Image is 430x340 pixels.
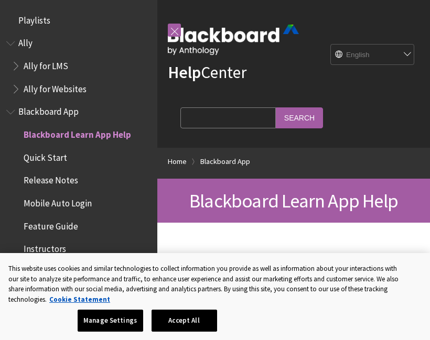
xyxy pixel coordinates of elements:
img: Blackboard by Anthology [168,25,299,55]
div: This website uses cookies and similar technologies to collect information you provide as well as ... [8,264,400,304]
a: HelpCenter [168,62,246,83]
button: Accept All [152,310,217,332]
strong: Help [168,62,201,83]
span: Playlists [18,12,50,26]
span: Release Notes [24,172,78,186]
span: Quick Start [24,149,67,163]
nav: Book outline for Anthology Ally Help [6,35,151,98]
span: Instructors [24,240,66,255]
select: Site Language Selector [331,45,415,65]
a: Blackboard App [200,155,250,168]
a: More information about your privacy, opens in a new tab [49,295,110,304]
span: Ally for Websites [24,80,87,94]
span: Blackboard Learn App Help [24,126,131,140]
span: Ally for LMS [24,57,68,71]
nav: Book outline for Playlists [6,12,151,29]
span: Blackboard App [18,103,79,117]
span: Ally [18,35,33,49]
span: Mobile Auto Login [24,194,92,209]
input: Search [276,107,323,128]
button: Manage Settings [78,310,143,332]
a: Home [168,155,187,168]
span: Blackboard Learn App Help [189,189,398,213]
span: Feature Guide [24,217,78,232]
